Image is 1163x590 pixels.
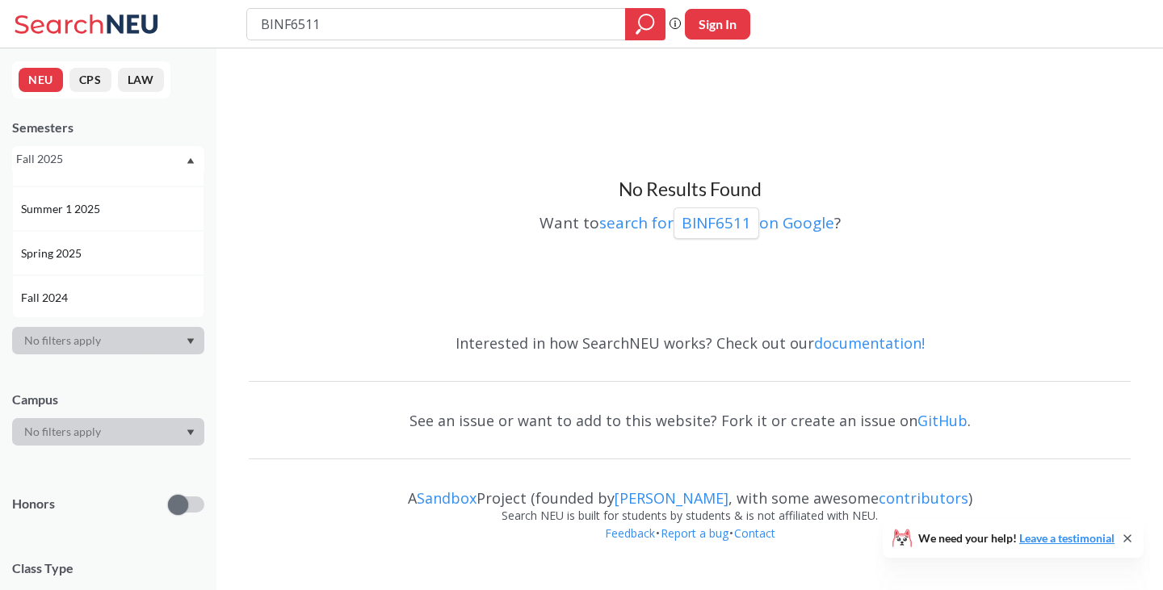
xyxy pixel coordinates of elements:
svg: Dropdown arrow [187,429,195,436]
button: LAW [118,68,164,92]
a: Report a bug [660,525,729,541]
div: Dropdown arrow [12,418,204,446]
button: Sign In [685,9,750,40]
div: Dropdown arrow [12,327,204,354]
span: Class Type [12,559,204,577]
span: Summer 1 2025 [21,200,103,218]
a: Leave a testimonial [1019,531,1115,545]
div: Want to ? [249,202,1131,239]
a: search forBINF6511on Google [599,212,834,233]
div: Interested in how SearchNEU works? Check out our [249,320,1131,366]
div: A Project (founded by , with some awesome ) [249,475,1131,507]
div: Semesters [12,119,204,136]
a: Feedback [604,525,656,541]
a: GitHub [917,411,968,430]
span: Fall 2024 [21,289,71,307]
a: Sandbox [417,488,477,508]
button: CPS [69,68,111,92]
a: documentation! [814,333,925,353]
div: • • [249,525,1131,567]
a: contributors [879,488,968,508]
a: [PERSON_NAME] [615,488,728,508]
div: Search NEU is built for students by students & is not affiliated with NEU. [249,507,1131,525]
span: Spring 2025 [21,245,85,262]
h3: No Results Found [249,178,1131,202]
div: magnifying glass [625,8,665,40]
div: Fall 2025Dropdown arrowFall 2025Summer 2 2025Summer Full 2025Summer 1 2025Spring 2025Fall 2024Sum... [12,146,204,172]
p: Honors [12,495,55,513]
svg: Dropdown arrow [187,338,195,345]
svg: Dropdown arrow [187,157,195,164]
div: See an issue or want to add to this website? Fork it or create an issue on . [249,397,1131,444]
p: BINF6511 [682,212,751,234]
span: We need your help! [918,533,1115,544]
button: NEU [19,68,63,92]
div: Campus [12,391,204,408]
svg: magnifying glass [636,13,655,36]
div: Fall 2025 [16,150,185,168]
input: Class, professor, course number, "phrase" [259,10,614,38]
a: Contact [733,525,776,541]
